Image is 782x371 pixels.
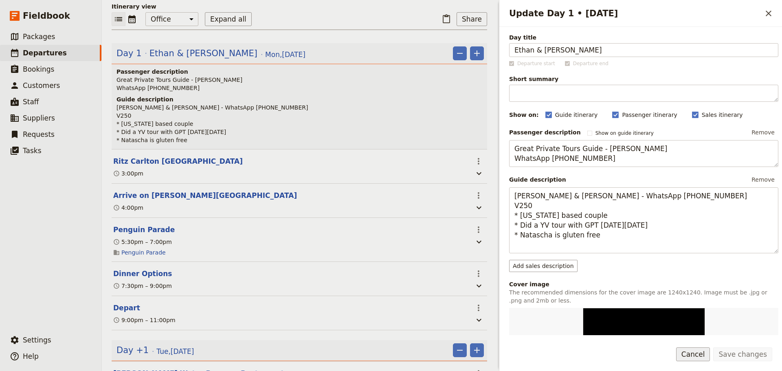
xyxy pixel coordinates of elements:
div: 4:00pm [113,204,143,212]
span: Day title [509,33,778,42]
button: Actions [472,154,485,168]
button: Edit day information [116,344,194,356]
span: Departure start [517,60,555,67]
div: Show on: [509,111,539,119]
span: Requests [23,130,55,138]
button: Share [457,12,487,26]
div: 9:00pm – 11:00pm [113,316,176,324]
button: Paste itinerary item [439,12,453,26]
button: Add sales description [509,260,578,272]
a: Penguin Parade [121,248,166,257]
span: Staff [23,98,39,106]
div: 3:00pm [113,169,143,178]
div: 7:30pm – 9:00pm [113,282,172,290]
span: Packages [23,33,55,41]
button: Close drawer [762,7,775,20]
textarea: Great Private Tours Guide - [PERSON_NAME] WhatsApp [PHONE_NUMBER] [509,140,778,167]
span: Short summary [509,75,778,83]
p: Great Private Tours Guide - [PERSON_NAME] WhatsApp [PHONE_NUMBER] [116,76,484,92]
h4: Passenger description [116,68,484,76]
button: Cancel [676,347,710,361]
button: Save changes [713,347,772,361]
label: Guide description [509,176,566,184]
span: Sales itinerary [702,111,743,119]
span: Departures [23,49,67,57]
div: 5:30pm – 7:00pm [113,238,172,246]
textarea: Short summary [509,85,778,102]
span: Departure end [573,60,608,67]
button: Actions [472,267,485,281]
div: Cover image [509,280,778,288]
span: Day 1 [116,47,142,59]
button: Remove [748,126,778,138]
span: Day +1 [116,344,149,356]
h4: Guide description [116,95,484,103]
span: Ethan & [PERSON_NAME] [149,47,257,59]
button: Remove [453,46,467,60]
label: Passenger description [509,128,581,136]
button: Edit this itinerary item [113,269,172,279]
button: Calendar view [125,12,139,26]
button: Edit this itinerary item [113,156,243,166]
p: [PERSON_NAME] & [PERSON_NAME] - WhatsApp [PHONE_NUMBER] V250 * [US_STATE] based couple * Did a YV... [116,103,484,144]
button: Edit this itinerary item [113,303,140,313]
button: Remove [453,343,467,357]
button: Remove [748,173,778,186]
button: Actions [472,223,485,237]
textarea: [PERSON_NAME] & [PERSON_NAME] - WhatsApp [PHONE_NUMBER] V250 * [US_STATE] based couple * Did a YV... [509,187,778,253]
span: Passenger itinerary [622,111,677,119]
button: Edit this itinerary item [113,225,175,235]
p: Itinerary view [112,2,487,11]
span: Customers [23,81,60,90]
h2: Update Day 1 • [DATE] [509,7,762,20]
button: Actions [472,189,485,202]
button: Add [470,343,484,357]
button: Edit this itinerary item [113,191,297,200]
span: Guide itinerary [555,111,598,119]
span: Tasks [23,147,42,155]
button: Edit day information [116,47,305,59]
span: Show on guide itinerary [595,130,654,136]
span: Settings [23,336,51,344]
span: Mon , [DATE] [265,50,305,59]
button: Expand all [205,12,252,26]
span: Bookings [23,65,54,73]
span: Fieldbook [23,10,70,22]
button: List view [112,12,125,26]
span: Tue , [DATE] [156,347,194,356]
span: Help [23,352,39,360]
button: Add [470,46,484,60]
p: The recommended dimensions for the cover image are 1240x1240. Image must be .jpg or .png and 2mb ... [509,288,778,305]
span: Suppliers [23,114,55,122]
button: Actions [472,301,485,315]
input: Day title [509,43,778,57]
